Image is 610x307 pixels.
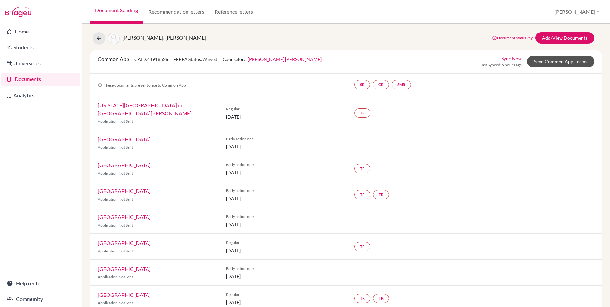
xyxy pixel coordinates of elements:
[98,162,151,168] a: [GEOGRAPHIC_DATA]
[248,56,322,62] a: [PERSON_NAME] [PERSON_NAME]
[1,89,80,102] a: Analytics
[202,56,217,62] span: Waived
[354,190,370,199] a: TR
[226,292,338,297] span: Regular
[98,266,151,272] a: [GEOGRAPHIC_DATA]
[223,56,322,62] span: Counselor:
[1,277,80,290] a: Help center
[98,56,129,62] span: Common App
[226,106,338,112] span: Regular
[354,108,370,118] a: TR
[98,171,133,176] span: Application Not Sent
[527,56,594,67] a: Send Common App Forms
[98,223,133,228] span: Application Not Sent
[98,102,192,116] a: [US_STATE][GEOGRAPHIC_DATA] in [GEOGRAPHIC_DATA][PERSON_NAME]
[226,188,338,194] span: Early action one
[480,62,522,68] span: Last Synced: 5 hours ago
[226,113,338,120] span: [DATE]
[1,25,80,38] a: Home
[1,293,80,306] a: Community
[226,299,338,306] span: [DATE]
[354,294,370,303] a: TR
[392,80,411,89] a: SMR
[373,294,389,303] a: TR
[226,247,338,254] span: [DATE]
[226,214,338,220] span: Early action one
[1,73,80,86] a: Documents
[551,6,602,18] button: [PERSON_NAME]
[373,190,389,199] a: TR
[98,274,133,279] span: Application Not Sent
[98,292,151,298] a: [GEOGRAPHIC_DATA]
[134,56,168,62] span: CAID: 44918526
[98,240,151,246] a: [GEOGRAPHIC_DATA]
[98,249,133,253] span: Application Not Sent
[98,136,151,142] a: [GEOGRAPHIC_DATA]
[492,35,533,40] a: Document status key
[354,80,370,89] a: SR
[122,34,206,41] span: [PERSON_NAME], [PERSON_NAME]
[226,136,338,142] span: Early action one
[98,83,186,88] span: These documents are sent once to Common App
[98,119,133,124] span: Application Not Sent
[226,195,338,202] span: [DATE]
[98,300,133,305] span: Application Not Sent
[98,197,133,202] span: Application Not Sent
[98,145,133,150] span: Application Not Sent
[226,240,338,246] span: Regular
[226,143,338,150] span: [DATE]
[226,221,338,228] span: [DATE]
[535,32,594,44] a: Add/View Documents
[226,273,338,280] span: [DATE]
[226,266,338,272] span: Early action one
[226,169,338,176] span: [DATE]
[1,57,80,70] a: Universities
[354,242,370,251] a: TR
[5,7,31,17] img: Bridge-U
[226,162,338,168] span: Early action one
[173,56,217,62] span: FERPA Status:
[1,41,80,54] a: Students
[98,214,151,220] a: [GEOGRAPHIC_DATA]
[373,80,389,89] a: CR
[98,188,151,194] a: [GEOGRAPHIC_DATA]
[354,164,370,173] a: TR
[502,55,522,62] a: Sync Now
